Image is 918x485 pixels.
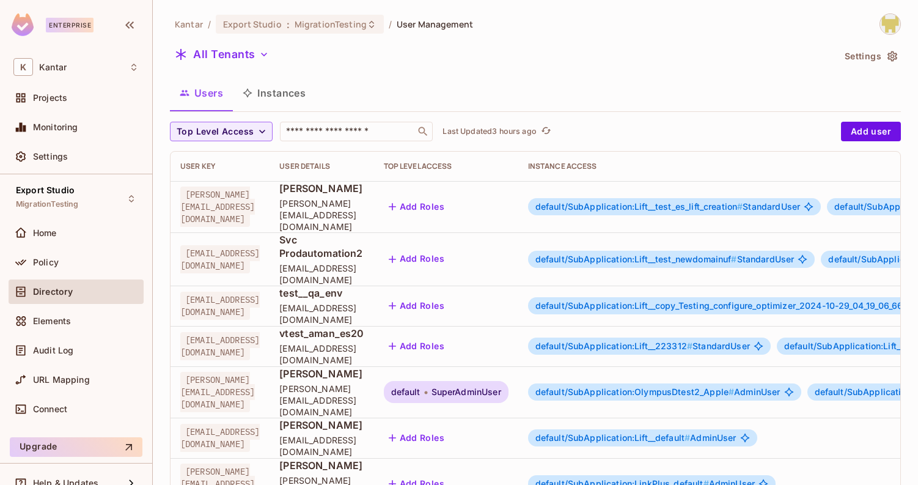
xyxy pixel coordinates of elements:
[279,327,364,340] span: vtest_aman_es20
[33,257,59,267] span: Policy
[535,254,795,264] span: StandardUser
[16,199,78,209] span: MigrationTesting
[223,18,282,30] span: Export Studio
[737,201,743,212] span: #
[384,161,509,171] div: Top Level Access
[384,336,450,356] button: Add Roles
[389,18,392,30] li: /
[535,432,691,443] span: default/SubApplication:Lift__default
[841,122,901,141] button: Add user
[279,434,364,457] span: [EMAIL_ADDRESS][DOMAIN_NAME]
[431,387,501,397] span: SuperAdminUser
[180,292,260,320] span: [EMAIL_ADDRESS][DOMAIN_NAME]
[391,387,420,397] span: default
[279,233,364,260] span: Svc Prodautomation2
[539,124,554,139] button: refresh
[384,250,450,269] button: Add Roles
[13,58,33,76] span: K
[687,341,692,351] span: #
[535,202,800,212] span: StandardUser
[384,296,450,316] button: Add Roles
[541,125,551,138] span: refresh
[170,78,233,108] button: Users
[279,262,364,286] span: [EMAIL_ADDRESS][DOMAIN_NAME]
[279,182,364,195] span: [PERSON_NAME]
[840,46,901,66] button: Settings
[279,198,364,232] span: [PERSON_NAME][EMAIL_ADDRESS][DOMAIN_NAME]
[33,404,67,414] span: Connect
[170,122,273,141] button: Top Level Access
[33,122,78,132] span: Monitoring
[33,375,90,385] span: URL Mapping
[535,341,750,351] span: StandardUser
[535,254,737,264] span: default/SubApplication:Lift__test_newdomainuf
[180,245,260,273] span: [EMAIL_ADDRESS][DOMAIN_NAME]
[442,127,536,136] p: Last Updated 3 hours ago
[180,187,255,227] span: [PERSON_NAME][EMAIL_ADDRESS][DOMAIN_NAME]
[286,20,290,29] span: :
[33,287,73,297] span: Directory
[535,433,736,443] span: AdminUser
[180,372,255,412] span: [PERSON_NAME][EMAIL_ADDRESS][DOMAIN_NAME]
[39,62,67,72] span: Workspace: Kantar
[177,124,254,139] span: Top Level Access
[33,93,67,103] span: Projects
[279,383,364,418] span: [PERSON_NAME][EMAIL_ADDRESS][DOMAIN_NAME]
[233,78,315,108] button: Instances
[535,201,743,212] span: default/SubApplication:Lift__test_es_lift_creation
[180,161,260,171] div: User Key
[535,341,692,351] span: default/SubApplication:Lift__223312
[33,228,57,238] span: Home
[384,197,450,217] button: Add Roles
[537,124,554,139] span: Click to refresh data
[12,13,34,36] img: SReyMgAAAABJRU5ErkJggg==
[16,185,75,195] span: Export Studio
[279,418,364,432] span: [PERSON_NAME]
[279,286,364,300] span: test__qa_env
[180,332,260,360] span: [EMAIL_ADDRESS][DOMAIN_NAME]
[880,14,900,34] img: Girishankar.VP@kantar.com
[384,428,450,448] button: Add Roles
[535,387,780,397] span: AdminUser
[33,152,68,161] span: Settings
[10,437,142,457] button: Upgrade
[46,18,94,32] div: Enterprise
[535,387,734,397] span: default/SubApplication:OlympusDtest2_Apple
[170,45,274,64] button: All Tenants
[33,346,73,355] span: Audit Log
[279,161,364,171] div: User Details
[729,387,734,397] span: #
[279,367,364,380] span: [PERSON_NAME]
[279,459,364,472] span: [PERSON_NAME]
[731,254,736,264] span: #
[295,18,367,30] span: MigrationTesting
[175,18,203,30] span: the active workspace
[279,342,364,366] span: [EMAIL_ADDRESS][DOMAIN_NAME]
[180,424,260,452] span: [EMAIL_ADDRESS][DOMAIN_NAME]
[397,18,473,30] span: User Management
[208,18,211,30] li: /
[33,316,71,326] span: Elements
[279,302,364,325] span: [EMAIL_ADDRESS][DOMAIN_NAME]
[685,432,690,443] span: #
